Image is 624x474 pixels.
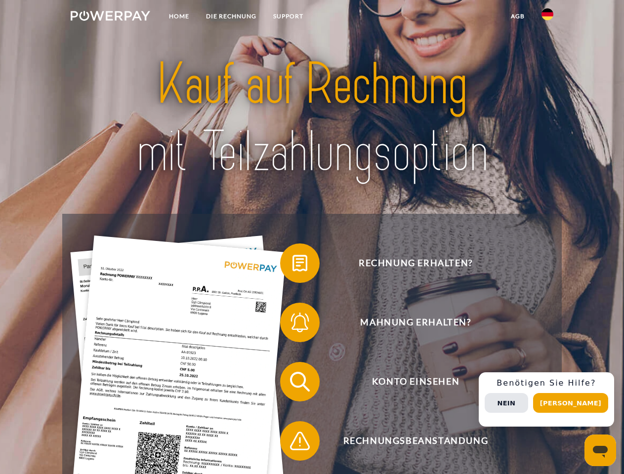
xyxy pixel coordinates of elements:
img: qb_bell.svg [288,310,312,335]
a: DIE RECHNUNG [198,7,265,25]
span: Mahnung erhalten? [294,303,537,342]
a: SUPPORT [265,7,312,25]
button: Konto einsehen [280,362,537,401]
button: [PERSON_NAME] [533,393,608,413]
div: Schnellhilfe [479,372,614,427]
img: qb_search.svg [288,369,312,394]
img: logo-powerpay-white.svg [71,11,150,21]
button: Rechnung erhalten? [280,243,537,283]
span: Konto einsehen [294,362,537,401]
button: Nein [485,393,528,413]
span: Rechnung erhalten? [294,243,537,283]
button: Mahnung erhalten? [280,303,537,342]
h3: Benötigen Sie Hilfe? [485,378,608,388]
a: agb [502,7,533,25]
img: qb_warning.svg [288,429,312,453]
span: Rechnungsbeanstandung [294,421,537,461]
a: Home [161,7,198,25]
button: Rechnungsbeanstandung [280,421,537,461]
iframe: Schaltfläche zum Öffnen des Messaging-Fensters [584,434,616,466]
img: de [541,8,553,20]
img: title-powerpay_de.svg [94,47,530,189]
img: qb_bill.svg [288,251,312,276]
